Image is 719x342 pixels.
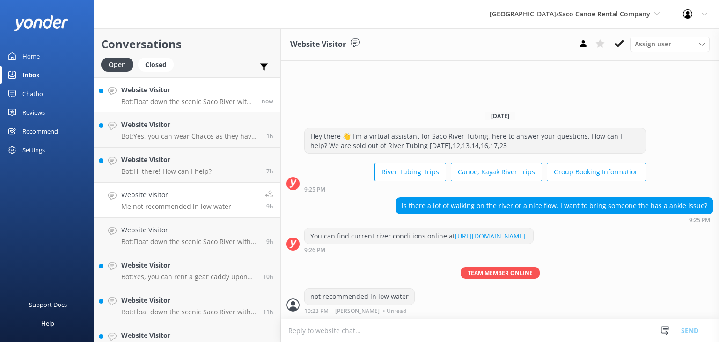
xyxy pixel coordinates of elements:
p: Bot: Float down the scenic Saco River with our tubing trips! Check out rates and trip details at ... [121,97,255,106]
p: Bot: Float down the scenic Saco River with our tubing trips! Check out rates and trip details at ... [121,238,259,246]
a: Open [101,59,138,69]
p: Bot: Float down the scenic Saco River with our tubing trips! Check out rates and trip details at ... [121,308,256,316]
a: Website VisitorBot:Yes, you can wear Chacos as they have a heel strap, which is acceptable for ri... [94,112,280,148]
h4: Website Visitor [121,155,212,165]
div: Inbox [22,66,40,84]
div: Home [22,47,40,66]
a: [URL][DOMAIN_NAME]. [455,231,528,240]
span: Team member online [461,267,540,279]
div: 08:25pm 12-Aug-2025 (UTC -05:00) America/Cancun [396,216,713,223]
button: Canoe, Kayak River Trips [451,163,542,181]
span: 11:28pm 12-Aug-2025 (UTC -05:00) America/Cancun [266,167,273,175]
h2: Conversations [101,35,273,53]
strong: 9:25 PM [304,187,325,193]
div: Settings [22,141,45,159]
div: is there a lot of walking on the river or a nice flow. I want to bring someone the has a ankle is... [396,198,713,214]
span: • Unread [383,308,406,314]
a: Website VisitorBot:Float down the scenic Saco River with our tubing trips! Check out rates and tr... [94,77,280,112]
a: Website VisitorBot:Float down the scenic Saco River with our tubing trips! Check out rates and tr... [94,288,280,323]
p: Bot: Yes, you can wear Chacos as they have a heel strap, which is acceptable for river tubing. [121,132,259,141]
h3: Website Visitor [290,38,346,51]
a: Closed [138,59,178,69]
div: Closed [138,58,174,72]
div: not recommended in low water [305,289,414,305]
a: Website VisitorMe:not recommended in low water9h [94,183,280,218]
a: Website VisitorBot:Hi there! How can I help?7h [94,148,280,183]
h4: Website Visitor [121,260,256,270]
span: 06:42am 13-Aug-2025 (UTC -05:00) America/Cancun [262,97,273,105]
div: 08:26pm 12-Aug-2025 (UTC -05:00) America/Cancun [304,246,534,253]
div: Hey there 👋 I'm a virtual assistant for Saco River Tubing, here to answer your questions. How can... [305,128,646,153]
strong: 9:26 PM [304,247,325,253]
div: Assign User [630,37,710,52]
div: Reviews [22,103,45,122]
div: 09:23pm 12-Aug-2025 (UTC -05:00) America/Cancun [304,307,415,314]
p: Bot: Yes, you can rent a gear caddy upon arrival if you forgot to pre-book. [121,273,256,281]
span: [GEOGRAPHIC_DATA]/Saco Canoe Rental Company [490,9,650,18]
div: Chatbot [22,84,45,103]
h4: Website Visitor [121,119,259,130]
h4: Website Visitor [121,225,259,235]
a: Website VisitorBot:Yes, you can rent a gear caddy upon arrival if you forgot to pre-book.10h [94,253,280,288]
img: yonder-white-logo.png [14,15,68,31]
span: 07:31pm 12-Aug-2025 (UTC -05:00) America/Cancun [263,308,273,316]
strong: 9:25 PM [689,217,710,223]
div: Recommend [22,122,58,141]
h4: Website Visitor [121,295,256,305]
span: [PERSON_NAME] [335,308,380,314]
h4: Website Visitor [121,85,255,95]
p: Me: not recommended in low water [121,202,231,211]
a: Website VisitorBot:Float down the scenic Saco River with our tubing trips! Check out rates and tr... [94,218,280,253]
div: 08:25pm 12-Aug-2025 (UTC -05:00) America/Cancun [304,186,646,193]
button: Group Booking Information [547,163,646,181]
span: 05:42am 13-Aug-2025 (UTC -05:00) America/Cancun [266,132,273,140]
p: Bot: Hi there! How can I help? [121,167,212,176]
button: River Tubing Trips [374,163,446,181]
h4: Website Visitor [121,190,231,200]
span: 09:23pm 12-Aug-2025 (UTC -05:00) America/Cancun [266,202,273,210]
h4: Website Visitor [121,330,256,341]
div: Open [101,58,133,72]
strong: 10:23 PM [304,308,329,314]
span: Assign user [635,39,671,49]
div: Support Docs [29,295,67,314]
span: 08:07pm 12-Aug-2025 (UTC -05:00) America/Cancun [263,273,273,281]
div: You can find current river conditions online at [305,228,533,244]
span: [DATE] [485,112,515,120]
span: 08:48pm 12-Aug-2025 (UTC -05:00) America/Cancun [266,238,273,245]
div: Help [41,314,54,333]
